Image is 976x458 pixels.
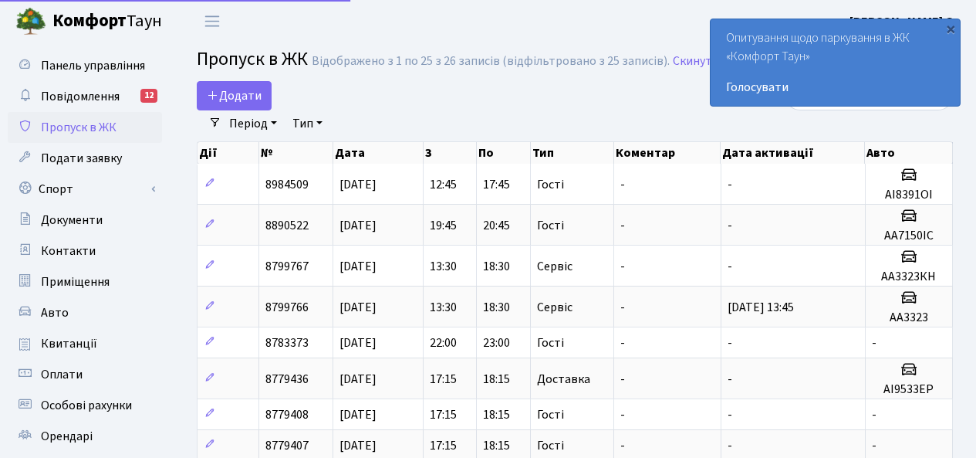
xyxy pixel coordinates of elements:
span: 8799767 [265,258,309,275]
span: - [620,334,625,351]
span: 18:30 [483,258,510,275]
span: - [872,406,876,423]
th: Дата [333,142,424,164]
span: - [728,217,732,234]
th: № [259,142,333,164]
span: Сервіс [537,260,572,273]
b: [PERSON_NAME] О. [849,13,957,30]
span: 17:45 [483,176,510,193]
span: Контакти [41,243,96,260]
div: Відображено з 1 по 25 з 26 записів (відфільтровано з 25 записів). [312,54,670,69]
span: Орендарі [41,428,93,445]
span: 20:45 [483,217,510,234]
span: 8890522 [265,217,309,234]
div: Опитування щодо паркування в ЖК «Комфорт Таун» [711,19,960,106]
span: 8779436 [265,371,309,388]
span: Оплати [41,366,83,383]
a: Тип [286,110,329,137]
span: 22:00 [430,334,457,351]
span: - [620,258,625,275]
span: Таун [52,8,162,35]
span: - [728,176,732,193]
span: Гості [537,409,564,421]
span: - [728,334,732,351]
span: 18:15 [483,371,510,388]
span: Квитанції [41,335,97,352]
span: [DATE] [339,299,377,316]
a: Контакти [8,236,162,266]
th: З [424,142,477,164]
span: Доставка [537,373,590,385]
span: 17:15 [430,371,457,388]
span: 8984509 [265,176,309,193]
a: Пропуск в ЖК [8,112,162,143]
span: [DATE] [339,334,377,351]
span: 13:30 [430,258,457,275]
a: Подати заявку [8,143,162,174]
b: Комфорт [52,8,127,33]
span: 12:45 [430,176,457,193]
div: × [943,21,958,36]
span: - [728,406,732,423]
span: - [872,334,876,351]
th: Коментар [614,142,721,164]
span: 8783373 [265,334,309,351]
span: [DATE] [339,437,377,454]
a: Повідомлення12 [8,81,162,112]
img: logo.png [15,6,46,37]
span: 8779407 [265,437,309,454]
a: Квитанції [8,328,162,359]
span: 8799766 [265,299,309,316]
h5: АА3323КН [872,270,946,284]
span: 23:00 [483,334,510,351]
span: - [620,437,625,454]
a: Голосувати [726,78,944,97]
span: Пропуск в ЖК [197,46,308,73]
a: [PERSON_NAME] О. [849,12,957,31]
a: Скинути [673,54,719,69]
a: Спорт [8,174,162,205]
a: Авто [8,297,162,328]
span: Повідомлення [41,88,120,105]
span: - [620,217,625,234]
span: 8779408 [265,406,309,423]
span: 17:15 [430,437,457,454]
span: - [620,176,625,193]
span: Приміщення [41,273,110,290]
span: Пропуск в ЖК [41,119,117,136]
span: - [728,437,732,454]
a: Документи [8,205,162,236]
span: - [728,258,732,275]
span: Особові рахунки [41,397,132,414]
span: 19:45 [430,217,457,234]
span: - [872,437,876,454]
h5: АІ8391ОІ [872,188,946,202]
th: Авто [865,142,952,164]
span: 18:15 [483,406,510,423]
span: Гості [537,337,564,349]
span: 18:30 [483,299,510,316]
div: 12 [140,89,157,103]
a: Панель управління [8,50,162,81]
span: Документи [41,212,103,229]
a: Період [223,110,283,137]
span: [DATE] [339,217,377,234]
span: [DATE] [339,406,377,423]
span: - [620,406,625,423]
th: Дії [198,142,259,164]
span: Авто [41,304,69,321]
span: [DATE] 13:45 [728,299,794,316]
h5: АА7150ІС [872,229,946,243]
th: По [477,142,530,164]
span: Гості [537,178,564,191]
span: Додати [207,87,262,104]
span: [DATE] [339,176,377,193]
span: - [620,371,625,388]
span: 18:15 [483,437,510,454]
span: Гості [537,219,564,232]
th: Тип [531,142,614,164]
span: Подати заявку [41,150,122,167]
th: Дата активації [721,142,865,164]
a: Орендарі [8,421,162,452]
span: Панель управління [41,57,145,74]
